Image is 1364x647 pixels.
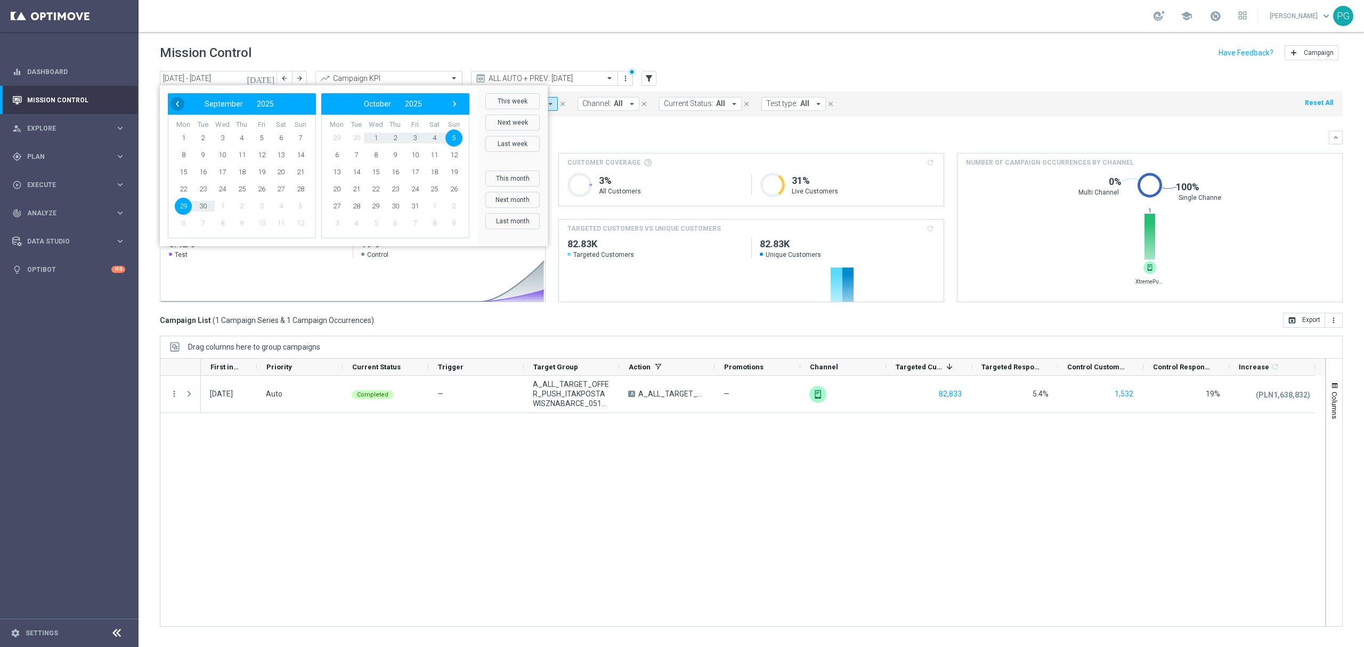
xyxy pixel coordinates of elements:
i: preview [475,73,486,84]
button: [DATE] [245,71,277,87]
a: Optibot [27,255,111,284]
span: All [716,99,725,108]
button: Mission Control [12,96,126,104]
span: 9 [445,215,462,232]
div: Explore [12,124,115,133]
i: arrow_drop_down [627,99,637,109]
h1: Mission Control [160,45,251,61]
i: keyboard_arrow_down [1332,134,1339,141]
i: equalizer [12,67,22,77]
div: Data Studio [12,237,115,246]
span: 6 [175,215,192,232]
input: Have Feedback? [1219,49,1273,56]
span: 1 Campaign Series & 1 Campaign Occurrences [215,316,371,325]
button: Next week [485,115,540,131]
span: 4 [272,198,289,215]
div: lightbulb Optibot +10 [12,265,126,274]
div: Plan [12,152,115,161]
i: add [1289,48,1298,57]
span: school [1181,10,1192,22]
span: Data Studio [27,238,115,245]
span: 1 [1144,207,1156,214]
span: 30 [387,198,404,215]
span: Auto [266,390,282,398]
i: keyboard_arrow_right [115,208,125,218]
i: close [640,100,648,108]
a: Mission Control [27,86,125,114]
div: Press SPACE to select this row. [201,376,1315,413]
span: Campaign [1304,49,1334,56]
span: 7 [348,147,365,164]
div: XtremePush [809,386,826,403]
h1: 31% [792,174,936,187]
span: 27 [328,198,345,215]
span: 29 [367,198,384,215]
span: Action [629,363,651,371]
i: lightbulb [12,265,22,274]
th: weekday [347,120,367,130]
span: 19% [1206,390,1220,398]
span: ) [371,316,374,325]
span: 15 [367,164,384,181]
i: arrow_drop_down [814,99,823,109]
span: 2 [445,198,462,215]
span: 7 [292,130,309,147]
span: 9 [194,147,212,164]
div: Row Groups [188,343,320,351]
button: more_vert [169,389,179,399]
p: (PLN1,638,832) [1256,390,1310,400]
span: Current Status [352,363,401,371]
span: September [205,100,243,108]
button: gps_fixed Plan keyboard_arrow_right [12,152,126,161]
button: close [826,98,835,110]
span: 20 [328,181,345,198]
button: 2025 [250,97,281,111]
div: Dashboard [12,58,125,86]
ng-select: Campaign KPI [315,71,462,86]
span: 18 [426,164,443,181]
h2: 82,833 [567,238,743,250]
span: 3 [214,130,231,147]
div: person_search Explore keyboard_arrow_right [12,124,126,133]
bs-datepicker-navigation-view: ​ ​ ​ [170,97,308,111]
span: Calculate column [1269,361,1279,373]
button: Last month [485,213,540,229]
span: 9 [233,215,250,232]
span: Control Response Rate [1153,363,1211,371]
span: 24 [214,181,231,198]
span: 10 [214,147,231,164]
div: There are unsaved changes [628,68,636,76]
button: Test type: All arrow_drop_down [761,97,826,111]
span: 3 [328,215,345,232]
span: 28 [292,181,309,198]
span: Priority [266,363,292,371]
th: weekday [405,120,425,130]
div: Execute [12,180,115,190]
span: 4 [233,130,250,147]
i: close [743,100,750,108]
h1: 3% [599,174,743,187]
span: 5.4% [1033,390,1049,398]
span: Multi Channel [1078,188,1119,197]
h4: TARGETED CUSTOMERS VS UNIQUE CUSTOMERS [567,224,721,233]
div: PG [1333,6,1353,26]
span: 5 [253,130,270,147]
span: 30 [194,198,212,215]
span: 6 [272,130,289,147]
i: close [827,100,834,108]
span: 7 [194,215,212,232]
button: add Campaign [1285,45,1338,60]
span: All [614,99,623,108]
button: Current Status: All arrow_drop_down [659,97,742,111]
button: ‹ [170,97,184,111]
th: weekday [425,120,444,130]
button: 1,532 [1114,387,1134,401]
span: Plan [27,153,115,160]
span: Analyze [27,210,115,216]
i: track_changes [12,208,22,218]
span: 22 [367,181,384,198]
span: 21 [292,164,309,181]
a: [PERSON_NAME]keyboard_arrow_down [1269,8,1333,24]
button: Reset All [1304,97,1334,109]
button: filter_alt [642,71,656,86]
